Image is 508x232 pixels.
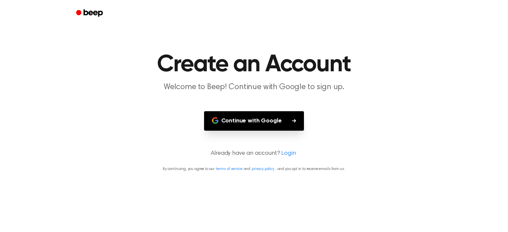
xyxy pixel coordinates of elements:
h1: Create an Account [85,53,423,77]
p: By continuing, you agree to our and , and you opt in to receive emails from us. [8,166,500,172]
p: Already have an account? [8,149,500,158]
button: Continue with Google [204,111,304,131]
a: privacy policy [252,167,274,171]
a: Beep [71,7,109,20]
a: Login [281,149,296,158]
p: Welcome to Beep! Continue with Google to sign up. [127,82,381,93]
a: terms of service [216,167,242,171]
